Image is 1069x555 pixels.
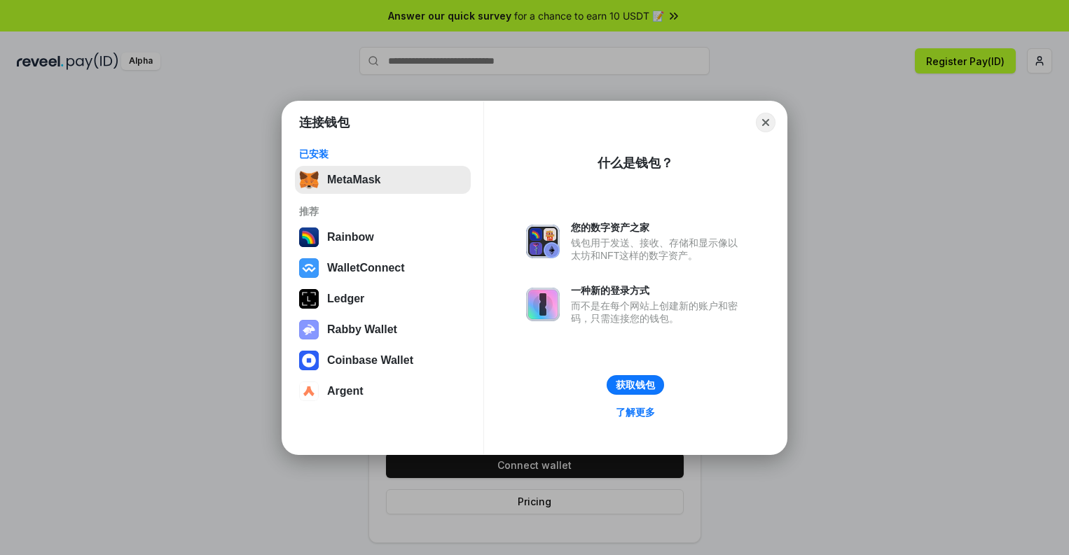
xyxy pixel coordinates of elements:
button: Ledger [295,285,471,313]
div: Ledger [327,293,364,305]
div: 推荐 [299,205,467,218]
img: svg+xml,%3Csvg%20xmlns%3D%22http%3A%2F%2Fwww.w3.org%2F2000%2Fsvg%22%20fill%3D%22none%22%20viewBox... [526,288,560,321]
button: Rabby Wallet [295,316,471,344]
div: Rainbow [327,231,374,244]
div: 已安装 [299,148,467,160]
div: 获取钱包 [616,379,655,391]
button: Close [756,113,775,132]
div: WalletConnect [327,262,405,274]
img: svg+xml,%3Csvg%20xmlns%3D%22http%3A%2F%2Fwww.w3.org%2F2000%2Fsvg%22%20fill%3D%22none%22%20viewBox... [299,320,319,339]
div: 什么是钱包？ [598,155,673,171]
img: svg+xml,%3Csvg%20xmlns%3D%22http%3A%2F%2Fwww.w3.org%2F2000%2Fsvg%22%20fill%3D%22none%22%20viewBox... [526,225,560,258]
img: svg+xml,%3Csvg%20xmlns%3D%22http%3A%2F%2Fwww.w3.org%2F2000%2Fsvg%22%20width%3D%2228%22%20height%3... [299,289,319,309]
button: 获取钱包 [607,375,664,395]
div: Rabby Wallet [327,323,397,336]
img: svg+xml,%3Csvg%20width%3D%22120%22%20height%3D%22120%22%20viewBox%3D%220%200%20120%20120%22%20fil... [299,227,319,247]
button: Rainbow [295,223,471,251]
div: 您的数字资产之家 [571,221,745,234]
button: WalletConnect [295,254,471,282]
img: svg+xml,%3Csvg%20width%3D%2228%22%20height%3D%2228%22%20viewBox%3D%220%200%2028%2028%22%20fill%3D... [299,258,319,278]
div: Argent [327,385,364,398]
button: Coinbase Wallet [295,346,471,374]
button: Argent [295,377,471,405]
button: MetaMask [295,166,471,194]
div: MetaMask [327,174,380,186]
a: 了解更多 [607,403,663,421]
img: svg+xml,%3Csvg%20fill%3D%22none%22%20height%3D%2233%22%20viewBox%3D%220%200%2035%2033%22%20width%... [299,170,319,190]
img: svg+xml,%3Csvg%20width%3D%2228%22%20height%3D%2228%22%20viewBox%3D%220%200%2028%2028%22%20fill%3D... [299,381,319,401]
div: Coinbase Wallet [327,354,413,367]
div: 而不是在每个网站上创建新的账户和密码，只需连接您的钱包。 [571,300,745,325]
h1: 连接钱包 [299,114,350,131]
div: 钱包用于发送、接收、存储和显示像以太坊和NFT这样的数字资产。 [571,237,745,262]
img: svg+xml,%3Csvg%20width%3D%2228%22%20height%3D%2228%22%20viewBox%3D%220%200%2028%2028%22%20fill%3D... [299,351,319,370]
div: 了解更多 [616,406,655,419]
div: 一种新的登录方式 [571,284,745,297]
